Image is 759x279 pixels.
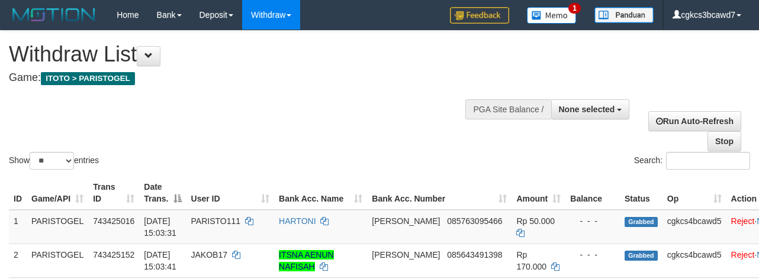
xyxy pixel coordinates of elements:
span: None selected [559,105,615,114]
img: panduan.png [594,7,654,23]
span: [PERSON_NAME] [372,216,440,226]
div: PGA Site Balance / [465,99,551,119]
td: 2 [9,244,27,277]
img: MOTION_logo.png [9,6,99,24]
th: Amount: activate to sort column ascending [512,176,565,210]
span: 1 [568,3,581,14]
td: cgkcs4bcawd5 [662,210,726,244]
a: Reject [731,216,755,226]
span: [PERSON_NAME] [372,250,440,259]
label: Search: [634,152,750,170]
th: Bank Acc. Name: activate to sort column ascending [274,176,367,210]
th: Balance [565,176,620,210]
a: HARTONI [279,216,316,226]
div: - - - [570,215,615,227]
td: cgkcs4bcawd5 [662,244,726,277]
h4: Game: [9,72,494,84]
label: Show entries [9,152,99,170]
a: Stop [707,131,741,151]
div: - - - [570,249,615,261]
a: Reject [731,250,755,259]
select: Showentries [30,152,74,170]
span: ITOTO > PARISTOGEL [41,72,135,85]
th: User ID: activate to sort column ascending [186,176,275,210]
span: Copy 085643491398 to clipboard [447,250,502,259]
span: PARISTO111 [191,216,241,226]
th: ID [9,176,27,210]
a: Run Auto-Refresh [648,111,741,131]
img: Feedback.jpg [450,7,509,24]
td: PARISTOGEL [27,210,88,244]
img: Button%20Memo.svg [527,7,577,24]
th: Status [620,176,662,210]
span: Copy 085763095466 to clipboard [447,216,502,226]
th: Trans ID: activate to sort column ascending [88,176,139,210]
th: Date Trans.: activate to sort column descending [139,176,186,210]
span: Rp 170.000 [516,250,546,271]
span: Grabbed [625,217,658,227]
th: Bank Acc. Number: activate to sort column ascending [367,176,512,210]
input: Search: [666,152,750,170]
button: None selected [551,99,630,119]
h1: Withdraw List [9,43,494,66]
span: [DATE] 15:03:31 [144,216,176,238]
a: ITSNA AENUN NAFISAH [279,250,334,271]
span: JAKOB17 [191,250,227,259]
span: Grabbed [625,251,658,261]
span: 743425152 [93,250,134,259]
span: Rp 50.000 [516,216,555,226]
span: [DATE] 15:03:41 [144,250,176,271]
td: PARISTOGEL [27,244,88,277]
td: 1 [9,210,27,244]
span: 743425016 [93,216,134,226]
th: Op: activate to sort column ascending [662,176,726,210]
th: Game/API: activate to sort column ascending [27,176,88,210]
